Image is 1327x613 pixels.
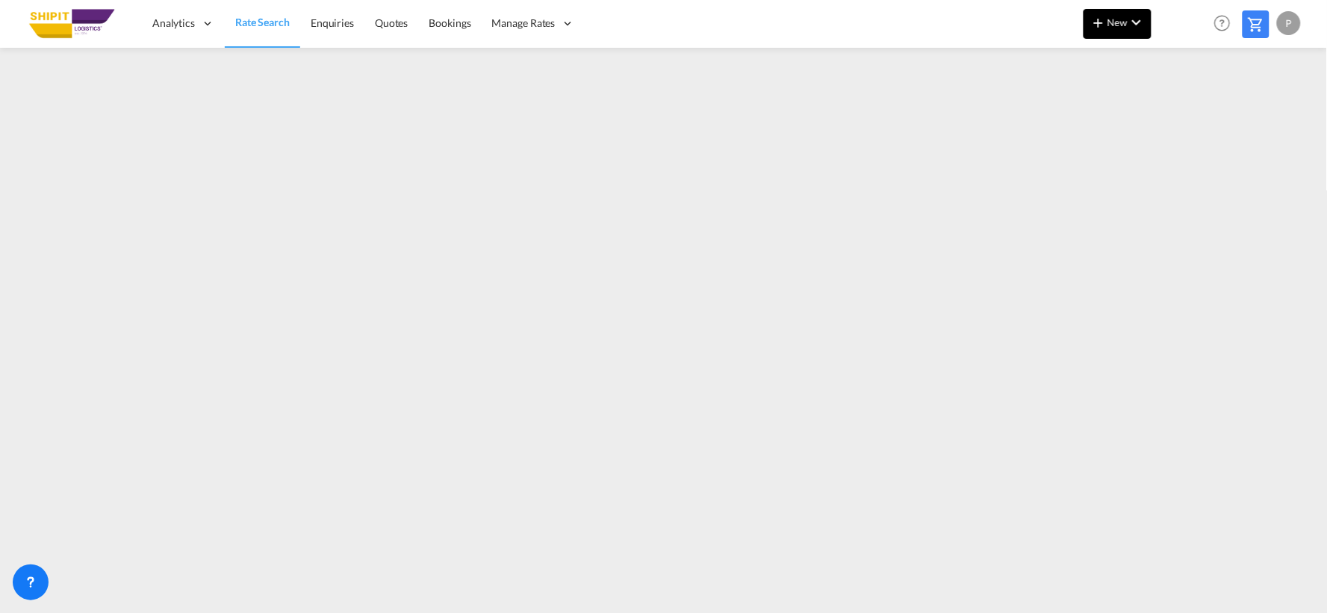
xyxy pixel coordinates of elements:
div: P [1277,11,1301,35]
span: Help [1210,10,1235,36]
span: Analytics [152,16,195,31]
button: icon-plus 400-fgNewicon-chevron-down [1084,9,1152,39]
span: Rate Search [235,16,290,28]
span: Manage Rates [492,16,556,31]
md-icon: icon-plus 400-fg [1090,13,1107,31]
img: b70fe0906c5511ee9ba1a169c51233c0.png [22,7,123,40]
md-icon: icon-chevron-down [1128,13,1146,31]
span: Enquiries [311,16,354,29]
span: Bookings [429,16,471,29]
span: Quotes [375,16,408,29]
span: New [1090,16,1146,28]
div: Help [1210,10,1243,37]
